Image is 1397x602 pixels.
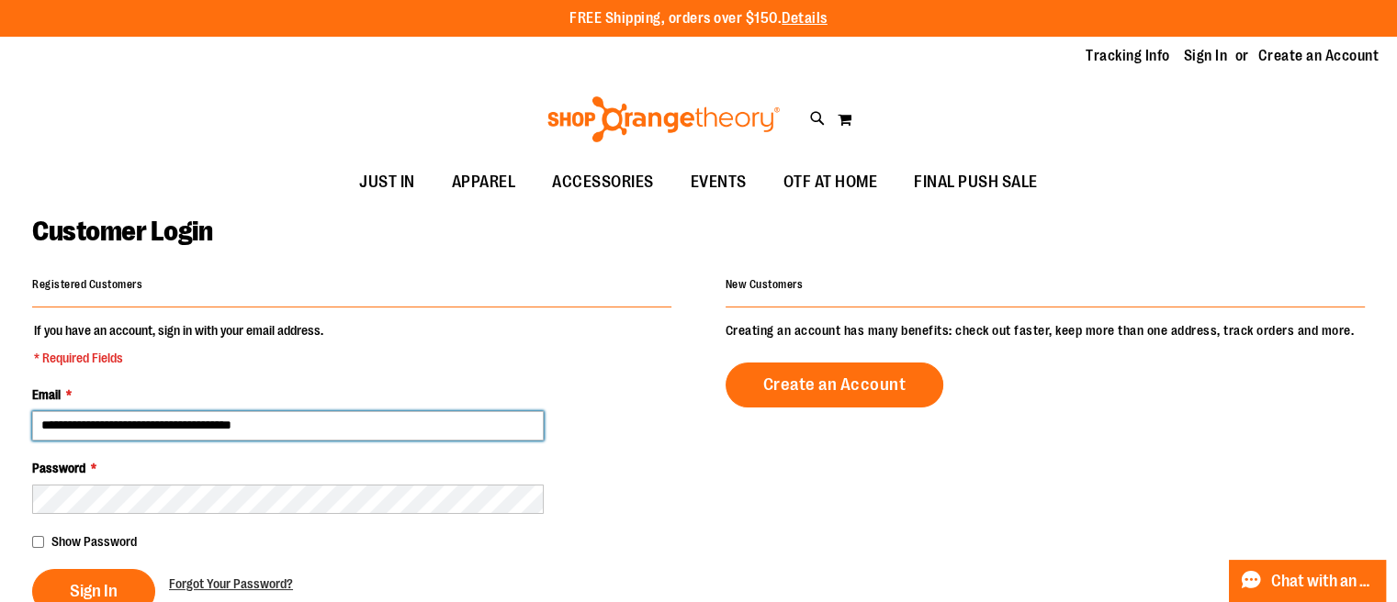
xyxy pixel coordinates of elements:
span: Sign In [70,581,118,601]
a: Sign In [1184,46,1228,66]
span: Show Password [51,534,137,549]
span: Forgot Your Password? [169,576,293,591]
a: Create an Account [726,362,944,407]
span: Create an Account [763,374,907,395]
strong: Registered Customers [32,278,142,291]
a: Forgot Your Password? [169,574,293,593]
span: EVENTS [691,162,747,203]
a: Create an Account [1258,46,1380,66]
p: Creating an account has many benefits: check out faster, keep more than one address, track orders... [726,321,1365,340]
legend: If you have an account, sign in with your email address. [32,321,325,367]
a: Tracking Info [1086,46,1170,66]
p: FREE Shipping, orders over $150. [569,8,828,29]
span: FINAL PUSH SALE [914,162,1038,203]
span: Customer Login [32,216,212,247]
span: ACCESSORIES [552,162,654,203]
span: * Required Fields [34,349,323,367]
span: Chat with an Expert [1271,573,1375,590]
span: OTF AT HOME [783,162,878,203]
span: JUST IN [359,162,415,203]
span: Password [32,461,85,475]
span: APPAREL [452,162,516,203]
strong: New Customers [726,278,804,291]
span: Email [32,387,61,402]
button: Chat with an Expert [1229,560,1387,602]
img: Shop Orangetheory [545,96,783,142]
a: Details [782,10,828,27]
